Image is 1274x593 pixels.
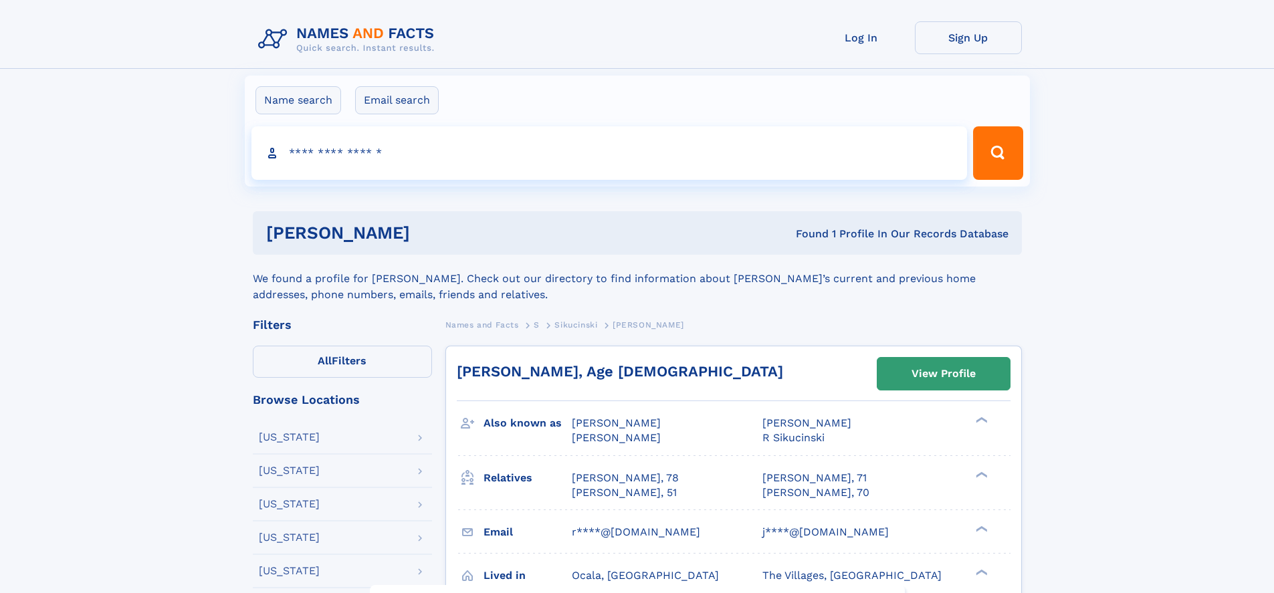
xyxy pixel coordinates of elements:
label: Name search [255,86,341,114]
div: [US_STATE] [259,465,320,476]
img: Logo Names and Facts [253,21,445,57]
div: [US_STATE] [259,432,320,443]
span: [PERSON_NAME] [572,417,661,429]
div: ❯ [972,568,988,576]
button: Search Button [973,126,1023,180]
a: [PERSON_NAME], 78 [572,471,679,485]
input: search input [251,126,968,180]
a: Sign Up [915,21,1022,54]
h3: Lived in [484,564,572,587]
label: Email search [355,86,439,114]
div: Found 1 Profile In Our Records Database [603,227,1008,241]
div: Filters [253,319,432,331]
h3: Relatives [484,467,572,489]
span: S [534,320,540,330]
a: S [534,316,540,333]
div: ❯ [972,470,988,479]
div: Browse Locations [253,394,432,406]
span: Ocala, [GEOGRAPHIC_DATA] [572,569,719,582]
span: All [318,354,332,367]
span: The Villages, [GEOGRAPHIC_DATA] [762,569,942,582]
h1: [PERSON_NAME] [266,225,603,241]
a: Log In [808,21,915,54]
div: ❯ [972,416,988,425]
h3: Also known as [484,412,572,435]
a: [PERSON_NAME], 70 [762,485,869,500]
a: Names and Facts [445,316,519,333]
span: [PERSON_NAME] [613,320,684,330]
div: View Profile [912,358,976,389]
a: [PERSON_NAME], Age [DEMOGRAPHIC_DATA] [457,363,783,380]
a: [PERSON_NAME], 51 [572,485,677,500]
a: [PERSON_NAME], 71 [762,471,867,485]
a: Sikucinski [554,316,597,333]
div: [US_STATE] [259,566,320,576]
span: [PERSON_NAME] [762,417,851,429]
div: We found a profile for [PERSON_NAME]. Check out our directory to find information about [PERSON_N... [253,255,1022,303]
span: [PERSON_NAME] [572,431,661,444]
div: [US_STATE] [259,499,320,509]
div: ❯ [972,524,988,533]
a: View Profile [877,358,1010,390]
div: [US_STATE] [259,532,320,543]
span: R Sikucinski [762,431,825,444]
label: Filters [253,346,432,378]
span: Sikucinski [554,320,597,330]
h3: Email [484,521,572,544]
